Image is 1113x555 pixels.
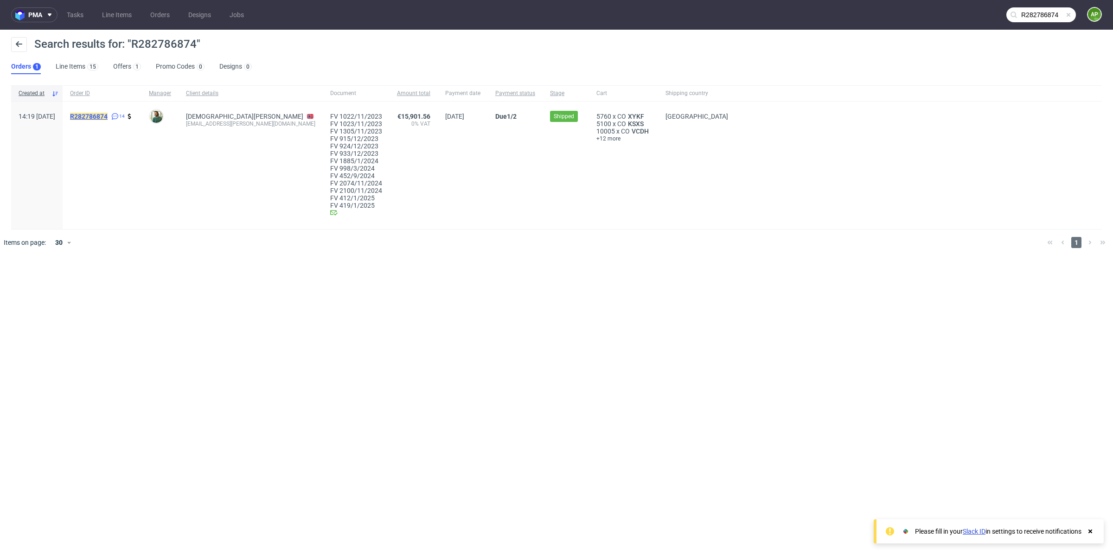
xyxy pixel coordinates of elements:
[596,120,611,128] span: 5100
[11,7,58,22] button: pma
[330,150,382,157] a: FV 933/12/2023
[28,12,42,18] span: pma
[596,120,651,128] div: x
[70,113,108,120] mark: R282786874
[617,113,626,120] span: CO
[330,187,382,194] a: FV 2100/11/2024
[330,179,382,187] a: FV 2074/11/2024
[665,113,728,120] span: [GEOGRAPHIC_DATA]
[149,89,171,97] span: Manager
[330,165,382,172] a: FV 998/3/2024
[135,64,139,70] div: 1
[90,64,96,70] div: 15
[70,89,134,97] span: Order ID
[596,113,611,120] span: 5760
[70,113,109,120] a: R282786874
[113,59,141,74] a: Offers1
[224,7,249,22] a: Jobs
[96,7,137,22] a: Line Items
[186,113,303,120] a: [DEMOGRAPHIC_DATA][PERSON_NAME]
[330,202,382,209] a: FV 419/1/2025
[156,59,205,74] a: Promo Codes0
[56,59,98,74] a: Line Items15
[397,120,430,128] span: 0% VAT
[397,113,430,120] span: €15,901.56
[507,113,517,120] span: 1/2
[330,89,382,97] span: Document
[330,128,382,135] a: FV 1305/11/2023
[1071,237,1081,248] span: 1
[901,527,910,536] img: Slack
[35,64,38,70] div: 1
[330,113,382,120] a: FV 1022/11/2023
[596,113,651,120] div: x
[330,142,382,150] a: FV 924/12/2023
[330,135,382,142] a: FV 915/12/2023
[445,113,464,120] span: [DATE]
[109,113,125,120] a: 14
[150,110,163,123] img: Alex Le Mee
[554,112,574,121] span: Shipped
[186,120,315,128] div: [EMAIL_ADDRESS][PERSON_NAME][DOMAIN_NAME]
[15,10,28,20] img: logo
[617,120,626,128] span: CO
[596,128,615,135] span: 10005
[1088,8,1101,21] figcaption: AP
[246,64,249,70] div: 0
[19,89,48,97] span: Created at
[330,120,382,128] a: FV 1023/11/2023
[665,89,728,97] span: Shipping country
[4,238,46,247] span: Items on page:
[596,89,651,97] span: Cart
[495,89,535,97] span: Payment status
[186,89,315,97] span: Client details
[445,89,480,97] span: Payment date
[330,194,382,202] a: FV 412/1/2025
[199,64,202,70] div: 0
[963,528,985,535] a: Slack ID
[19,113,55,120] span: 14:19 [DATE]
[915,527,1081,536] div: Please fill in your in settings to receive notifications
[330,172,382,179] a: FV 452/9/2024
[11,59,41,74] a: Orders1
[219,59,252,74] a: Designs0
[397,89,430,97] span: Amount total
[550,89,582,97] span: Stage
[626,113,646,120] a: XYKF
[145,7,175,22] a: Orders
[626,120,646,128] a: KSXS
[495,113,507,120] span: Due
[119,113,125,120] span: 14
[50,236,66,249] div: 30
[61,7,89,22] a: Tasks
[596,135,651,142] a: +12 more
[630,128,651,135] a: VCDH
[596,128,651,135] div: x
[621,128,630,135] span: CO
[34,38,200,51] span: Search results for: "R282786874"
[183,7,217,22] a: Designs
[330,157,382,165] a: FV 1885/1/2024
